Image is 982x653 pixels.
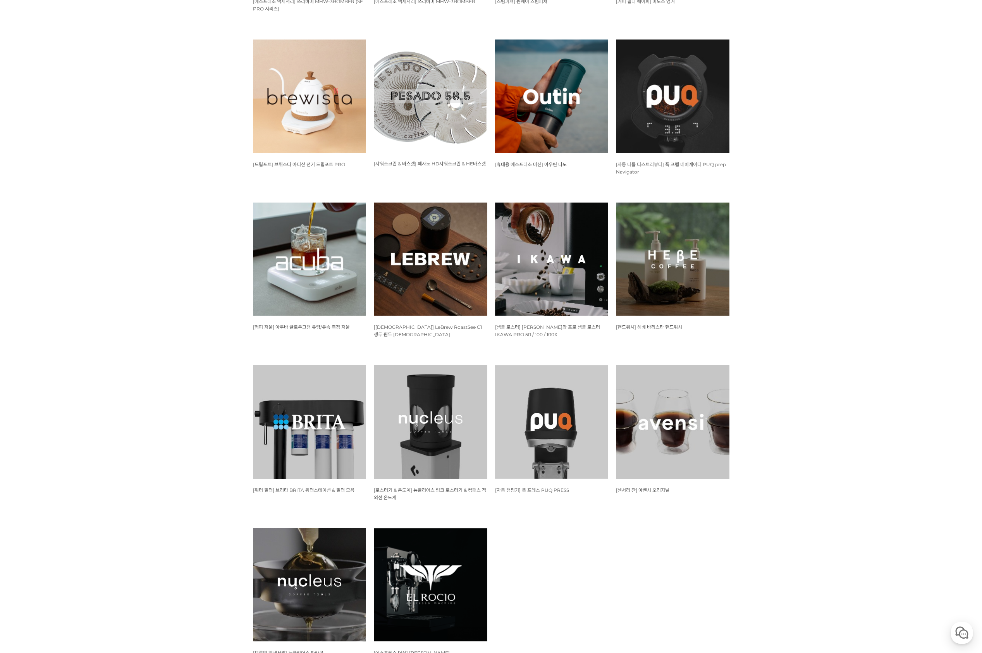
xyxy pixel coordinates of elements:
[253,528,366,642] img: 뉴클리어스 파라곤
[616,161,726,175] a: [자동 니들 디스트리뷰터] 푹 프렙 네비게이터 PUQ prep Navigator
[24,257,29,263] span: 홈
[374,324,482,337] a: [[DEMOGRAPHIC_DATA]] LeBrew RoastSee C1 생두 원두 [DEMOGRAPHIC_DATA]
[616,365,729,479] img: 아벤시 잔 3종 세트
[253,324,350,330] a: [커피 저울] 아쿠바 글로우그램 유량/유속 측정 저울
[374,161,486,167] span: [샤워스크린 & 바스켓] 페사도 HD샤워스크린 & HE바스켓
[253,203,366,316] img: 아쿠바 글로우그램 유량/유속 측정 저울
[374,487,486,500] a: [로스터기 & 온도계] 뉴클리어스 링크 로스터기 & 컴패스 적외선 온도계
[374,365,487,479] img: 뉴클리어스 링크 로스터기 &amp; 컴패스 적외선 온도계
[71,258,80,264] span: 대화
[374,203,487,316] img: 르브루 LeBrew
[120,257,129,263] span: 설정
[2,246,51,265] a: 홈
[253,40,366,153] img: 브뤼스타, brewista, 아티산, 전기 드립포트
[374,160,486,167] a: [샤워스크린 & 바스켓] 페사도 HD샤워스크린 & HE바스켓
[495,161,567,167] a: [휴대용 에스프레소 머신] 아우틴 나노
[495,487,569,493] a: [자동 탬핑기] 푹 프레스 PUQ PRESS
[495,40,609,153] img: 아우틴 나노 휴대용 에스프레소 머신
[616,40,729,153] img: 푹 프레스 PUQ PRESS
[100,246,149,265] a: 설정
[374,40,487,152] img: 페사도 HD샤워스크린, HE바스켓
[616,324,682,330] a: [핸드워시] 헤베 바리스타 핸드워시
[616,203,729,316] img: 헤베 바리스타 핸드워시
[495,324,600,337] a: [샘플 로스터] [PERSON_NAME]와 프로 샘플 로스터 IKAWA PRO 50 / 100 / 100X
[495,203,609,316] img: IKAWA PRO 50, IKAWA PRO 100, IKAWA PRO 100X
[253,365,366,479] img: 브리타 BRITA 워터스테이션 &amp; 필터 모음
[253,487,354,493] a: [워터 필터] 브리타 BRITA 워터스테이션 & 필터 모음
[253,161,345,167] a: [드립포트] 브뤼스타 아티산 전기 드립포트 PRO
[51,246,100,265] a: 대화
[374,528,487,642] img: 엘로치오 마누스S
[495,365,609,479] img: 푹 프레스 PUQ PRESS
[616,487,669,493] a: [센서리 잔] 아벤시 오리지널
